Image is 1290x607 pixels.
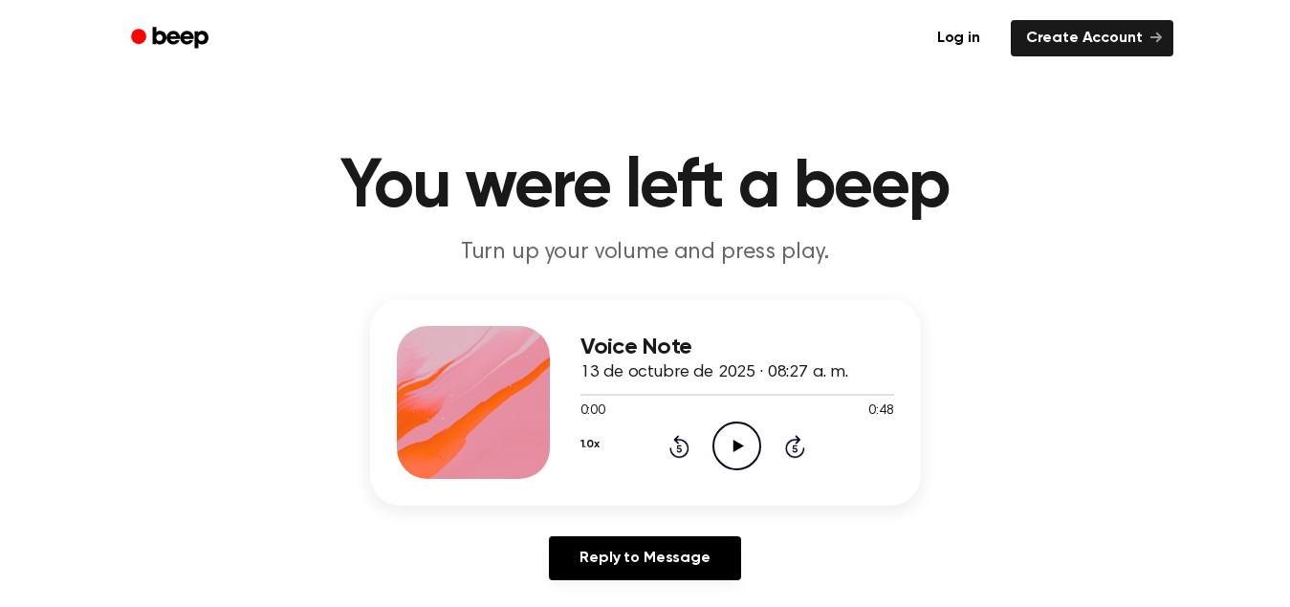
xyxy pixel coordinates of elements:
[580,428,600,461] button: 1.0x
[278,237,1013,269] p: Turn up your volume and press play.
[118,20,226,57] a: Beep
[580,401,605,422] span: 0:00
[580,364,848,381] span: 13 de octubre de 2025 · 08:27 a. m.
[549,536,740,580] a: Reply to Message
[1011,20,1173,56] a: Create Account
[868,401,893,422] span: 0:48
[918,16,999,60] a: Log in
[156,153,1135,222] h1: You were left a beep
[580,335,894,360] h3: Voice Note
